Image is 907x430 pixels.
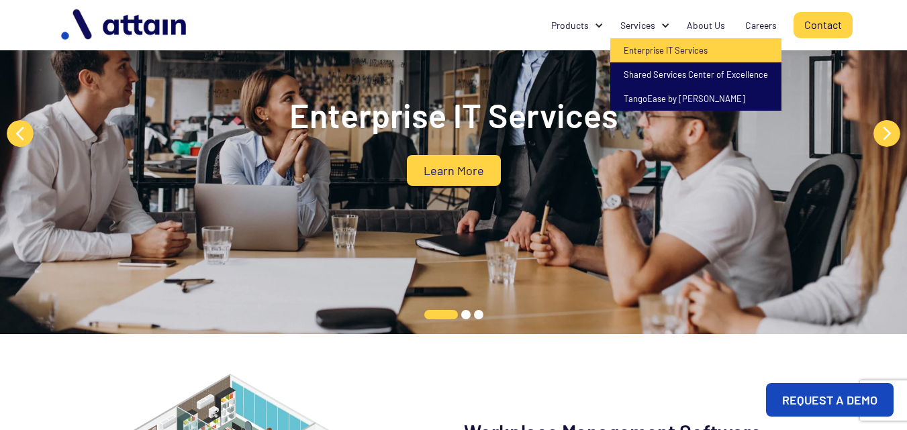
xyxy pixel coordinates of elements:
[610,62,781,87] a: Shared Services Center of Excellence
[687,19,725,32] div: About Us
[541,13,610,38] div: Products
[474,310,483,319] button: 3 of 3
[766,383,894,417] a: REQUEST A DEMO
[873,120,900,147] button: Next
[677,13,735,38] a: About Us
[407,155,501,186] a: Learn More
[745,19,777,32] div: Careers
[794,12,853,38] a: Contact
[620,19,655,32] div: Services
[610,38,781,62] a: Enterprise IT Services
[735,13,787,38] a: Careers
[610,87,781,111] a: TangoEase by [PERSON_NAME]
[7,120,34,147] button: Previous
[54,4,195,46] img: logo
[424,310,458,319] button: 1 of 3
[551,19,589,32] div: Products
[185,95,722,135] h2: Enterprise IT Services
[610,13,677,38] div: Services
[461,310,471,319] button: 2 of 3
[610,38,781,111] nav: Services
